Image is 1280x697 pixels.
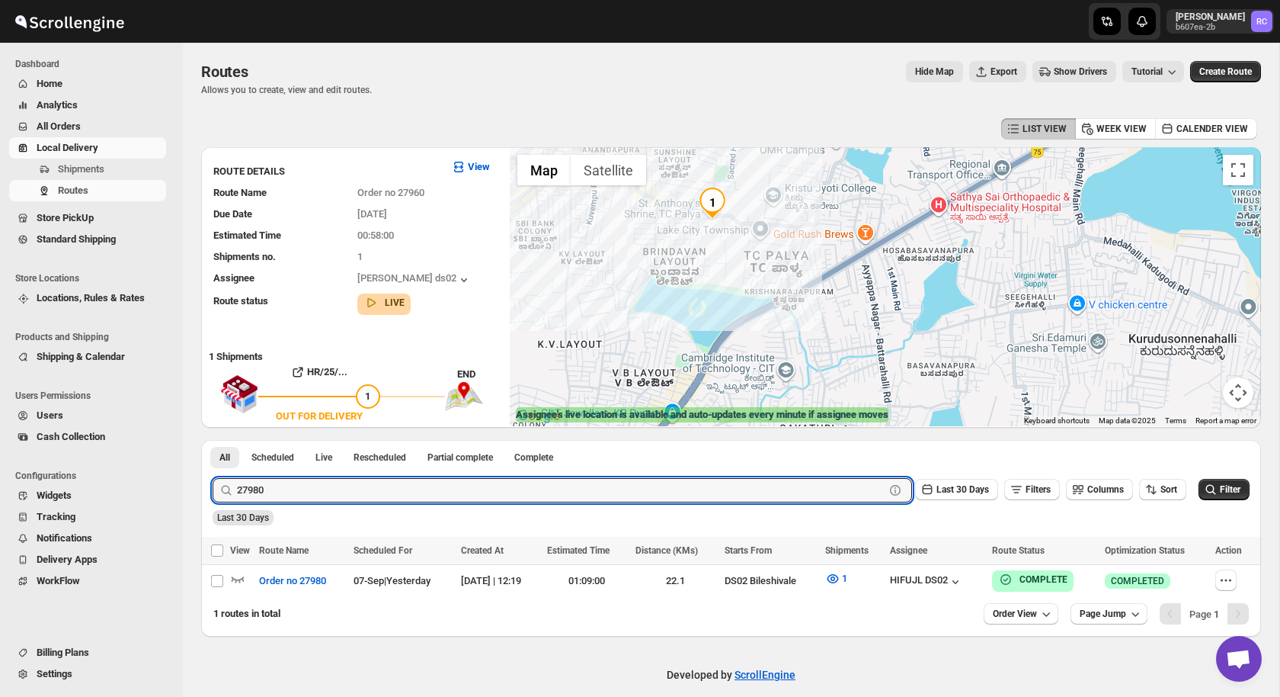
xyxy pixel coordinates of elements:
[9,570,166,592] button: WorkFlow
[725,545,772,556] span: Starts From
[201,63,248,81] span: Routes
[1066,479,1133,500] button: Columns
[825,545,869,556] span: Shipments
[1122,61,1184,82] button: Tutorial
[1160,484,1177,495] span: Sort
[37,647,89,658] span: Billing Plans
[9,485,166,506] button: Widgets
[230,545,250,556] span: View
[1199,66,1252,78] span: Create Route
[906,61,963,82] button: Map action label
[210,447,239,468] button: All routes
[890,545,927,556] span: Assignee
[725,573,816,589] div: DS02 Bileshivale
[15,58,172,70] span: Dashboard
[213,164,439,179] h3: ROUTE DETAILS
[213,208,252,220] span: Due Date
[219,451,230,464] span: All
[547,573,627,589] div: 01:09:00
[1176,123,1248,135] span: CALENDER VIEW
[1080,608,1126,620] span: Page Jump
[969,61,1026,82] button: Export
[1019,574,1067,585] b: COMPLETE
[213,272,254,284] span: Assignee
[37,490,72,501] span: Widgets
[15,470,172,482] span: Configurations
[816,567,856,591] button: 1
[1096,123,1147,135] span: WEEK VIEW
[734,669,795,681] a: ScrollEngine
[58,163,104,175] span: Shipments
[1139,479,1186,500] button: Sort
[1075,118,1156,140] button: WEEK VIEW
[842,573,847,584] span: 1
[213,230,281,241] span: Estimated Time
[259,573,326,589] span: Order no 27980
[1198,479,1250,500] button: Filter
[427,451,493,464] span: Partial complete
[213,251,276,262] span: Shipments no.
[15,331,172,343] span: Products and Shipping
[1223,377,1253,408] button: Map camera controls
[1155,118,1257,140] button: CALENDER VIEW
[354,575,430,586] span: 07-Sep | Yesterday
[37,212,94,223] span: Store PickUp
[9,159,166,180] button: Shipments
[993,608,1037,620] span: Order View
[1099,416,1156,425] span: Map data ©2025
[1215,545,1242,556] span: Action
[9,528,166,549] button: Notifications
[15,272,172,284] span: Store Locations
[37,99,78,111] span: Analytics
[363,295,405,310] button: LIVE
[9,426,166,448] button: Cash Collection
[1105,545,1185,556] span: Optimization Status
[1022,123,1067,135] span: LIST VIEW
[514,406,564,426] img: Google
[1070,603,1147,625] button: Page Jump
[1166,9,1274,34] button: User menu
[37,431,105,442] span: Cash Collection
[217,512,269,523] span: Last 30 Days
[514,451,553,464] span: Complete
[1223,155,1253,185] button: Toggle fullscreen view
[1216,636,1262,682] a: Open chat
[1054,66,1107,78] span: Show Drivers
[365,390,370,402] span: 1
[890,574,963,589] button: HIFUJL DS02
[468,161,490,172] b: View
[58,185,88,196] span: Routes
[357,208,387,220] span: [DATE]
[1189,609,1219,620] span: Page
[1131,66,1163,77] span: Tutorial
[461,573,538,589] div: [DATE] | 12:19
[213,608,280,619] span: 1 routes in total
[307,366,347,377] b: HR/25/...
[457,367,502,382] div: END
[1214,609,1219,620] b: 1
[915,479,998,500] button: Last 30 Days
[37,410,63,421] span: Users
[37,233,116,245] span: Standard Shipping
[37,351,125,362] span: Shipping & Calendar
[37,511,75,522] span: Tracking
[276,409,363,424] div: OUT FOR DELIVERY
[9,642,166,663] button: Billing Plans
[357,272,472,287] button: [PERSON_NAME] ds02
[1195,416,1256,425] a: Report a map error
[1220,484,1240,495] span: Filter
[517,155,571,185] button: Show street map
[37,554,98,565] span: Delivery Apps
[250,569,335,593] button: Order no 27980
[1004,479,1060,500] button: Filters
[37,292,145,304] span: Locations, Rules & Rates
[992,545,1045,556] span: Route Status
[9,663,166,685] button: Settings
[354,545,412,556] span: Scheduled For
[213,295,268,307] span: Route status
[37,668,72,679] span: Settings
[571,155,646,185] button: Show satellite imagery
[354,451,406,464] span: Rescheduled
